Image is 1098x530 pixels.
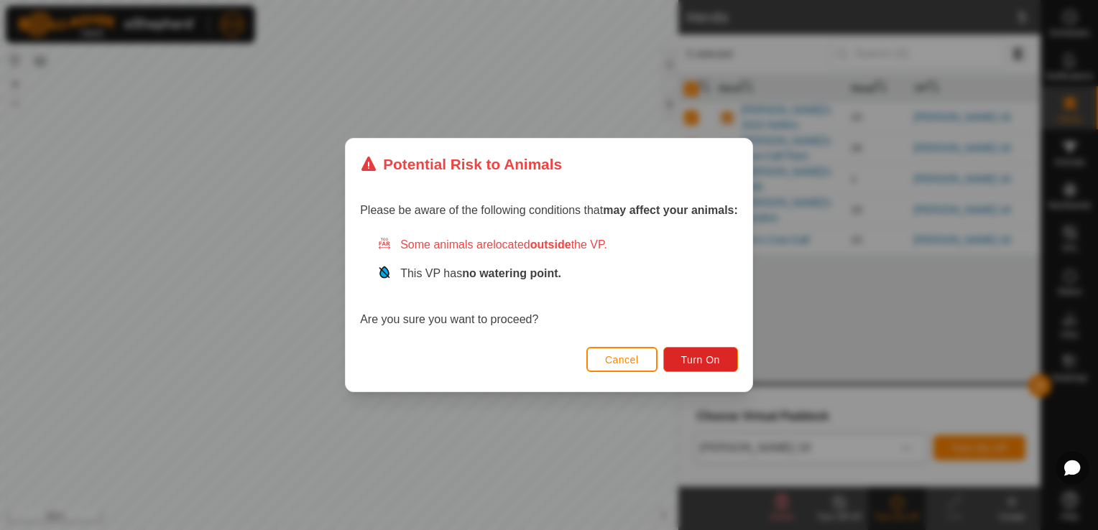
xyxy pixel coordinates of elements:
[530,238,571,251] strong: outside
[493,238,607,251] span: located the VP.
[400,267,561,279] span: This VP has
[360,204,738,216] span: Please be aware of the following conditions that
[605,354,639,366] span: Cancel
[681,354,720,366] span: Turn On
[360,236,738,328] div: Are you sure you want to proceed?
[603,204,738,216] strong: may affect your animals:
[377,236,738,254] div: Some animals are
[360,153,562,175] div: Potential Risk to Animals
[462,267,561,279] strong: no watering point.
[586,347,658,372] button: Cancel
[663,347,738,372] button: Turn On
